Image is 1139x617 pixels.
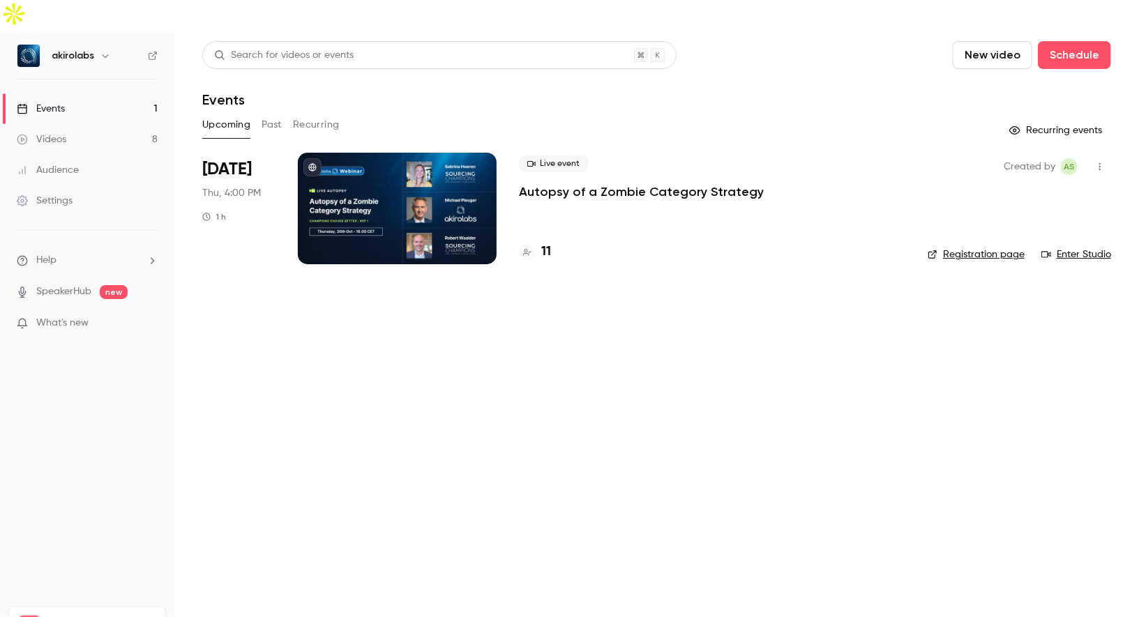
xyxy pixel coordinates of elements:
[293,114,340,136] button: Recurring
[202,114,250,136] button: Upcoming
[202,186,261,200] span: Thu, 4:00 PM
[1038,41,1111,69] button: Schedule
[202,153,276,264] div: Oct 30 Thu, 4:00 PM (Europe/Berlin)
[52,49,94,63] h6: akirolabs
[202,211,226,222] div: 1 h
[17,194,73,208] div: Settings
[202,91,245,108] h1: Events
[953,41,1032,69] button: New video
[36,253,56,268] span: Help
[541,243,551,261] h4: 11
[17,132,66,146] div: Videos
[262,114,282,136] button: Past
[214,48,354,63] div: Search for videos or events
[202,158,252,181] span: [DATE]
[519,183,764,200] a: Autopsy of a Zombie Category Strategy
[928,247,1025,261] a: Registration page
[1064,158,1075,175] span: AS
[1041,247,1111,261] a: Enter Studio
[36,316,89,330] span: What's new
[17,253,158,268] li: help-dropdown-opener
[17,45,40,67] img: akirolabs
[519,243,551,261] a: 11
[519,155,588,172] span: Live event
[36,284,91,299] a: SpeakerHub
[100,285,128,299] span: new
[1003,119,1111,142] button: Recurring events
[17,163,79,177] div: Audience
[17,102,65,116] div: Events
[1004,158,1055,175] span: Created by
[1061,158,1078,175] span: Aman Sadique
